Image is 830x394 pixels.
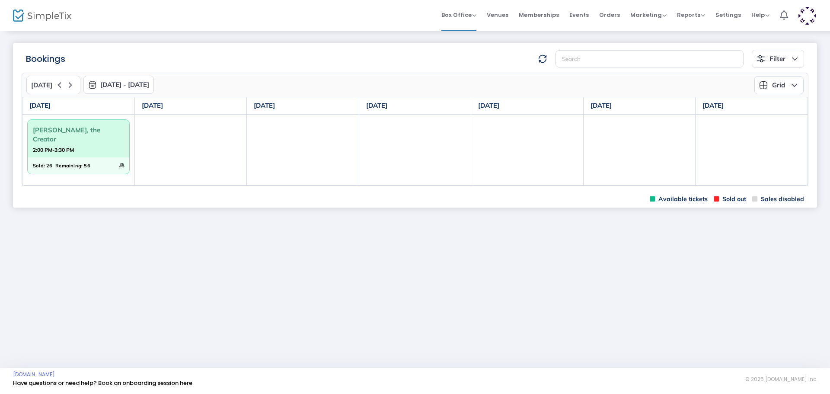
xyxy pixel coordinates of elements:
span: 26 [46,161,52,170]
span: Orders [599,4,620,26]
th: [DATE] [22,97,135,115]
img: monthly [88,80,97,89]
th: [DATE] [471,97,584,115]
th: [DATE] [134,97,247,115]
span: [PERSON_NAME], the Creator [33,123,124,146]
span: [DATE] [31,81,52,89]
span: © 2025 [DOMAIN_NAME] Inc. [745,376,817,383]
span: Events [569,4,589,26]
m-panel-title: Bookings [26,52,65,65]
span: Reports [677,11,705,19]
th: [DATE] [247,97,359,115]
span: 56 [84,161,90,170]
a: [DOMAIN_NAME] [13,371,55,378]
button: Filter [752,50,804,68]
th: [DATE] [583,97,696,115]
button: [DATE] [26,76,80,94]
span: Box Office [441,11,476,19]
button: Grid [754,76,804,94]
strong: 2:00 PM-3:30 PM [33,144,74,155]
img: refresh-data [538,54,547,63]
button: [DATE] - [DATE] [83,76,154,94]
span: Help [751,11,769,19]
span: Remaining: [55,161,83,170]
span: Sales disabled [752,195,804,203]
img: grid [759,81,768,90]
th: [DATE] [696,97,808,115]
span: Marketing [630,11,667,19]
th: [DATE] [359,97,471,115]
span: Available tickets [650,195,708,203]
span: Sold out [714,195,746,203]
span: Sold: [33,161,45,170]
input: Search [555,50,744,68]
img: filter [757,54,765,63]
span: Venues [487,4,508,26]
span: Memberships [519,4,559,26]
a: Have questions or need help? Book an onboarding session here [13,379,192,387]
span: Settings [715,4,741,26]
